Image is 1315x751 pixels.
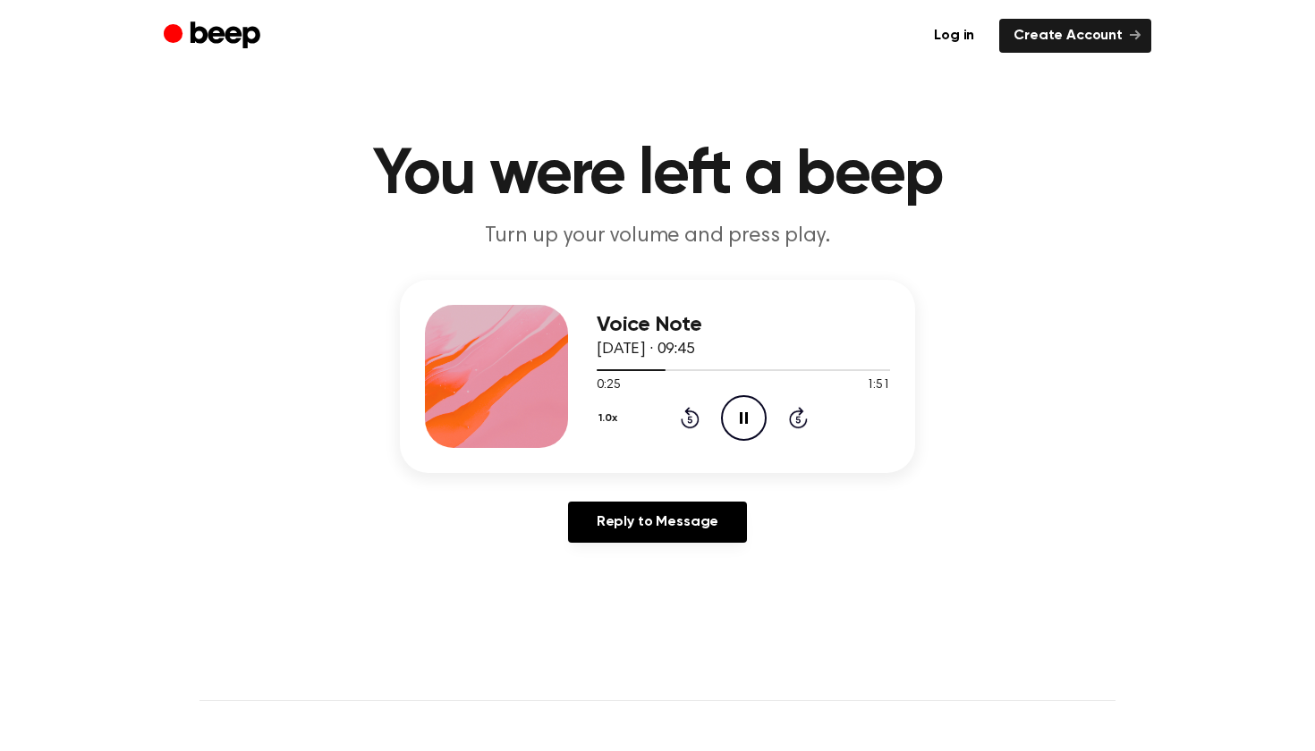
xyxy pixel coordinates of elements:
h1: You were left a beep [199,143,1116,207]
span: [DATE] · 09:45 [597,342,695,358]
h3: Voice Note [597,313,890,337]
a: Create Account [999,19,1151,53]
span: 1:51 [867,376,890,395]
span: 0:25 [597,376,620,395]
a: Reply to Message [568,502,747,543]
a: Log in [920,19,988,53]
a: Beep [164,19,265,54]
p: Turn up your volume and press play. [314,222,1001,251]
button: 1.0x [597,403,624,434]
